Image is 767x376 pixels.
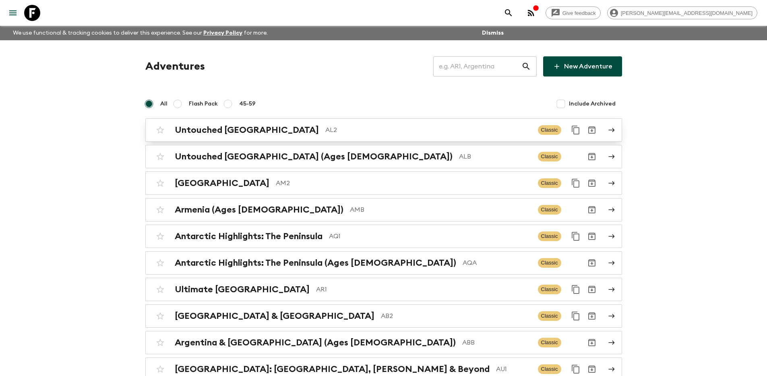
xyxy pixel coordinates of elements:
span: Classic [538,258,561,268]
span: [PERSON_NAME][EMAIL_ADDRESS][DOMAIN_NAME] [616,10,757,16]
h2: [GEOGRAPHIC_DATA]: [GEOGRAPHIC_DATA], [PERSON_NAME] & Beyond [175,364,490,374]
h2: Untouched [GEOGRAPHIC_DATA] [175,125,319,135]
span: Classic [538,338,561,347]
button: Archive [584,175,600,191]
button: Archive [584,228,600,244]
a: Argentina & [GEOGRAPHIC_DATA] (Ages [DEMOGRAPHIC_DATA])ABBClassicArchive [145,331,622,354]
a: [GEOGRAPHIC_DATA] & [GEOGRAPHIC_DATA]AB2ClassicDuplicate for 45-59Archive [145,304,622,328]
h2: Ultimate [GEOGRAPHIC_DATA] [175,284,310,295]
p: AB2 [381,311,531,321]
p: ALB [459,152,531,161]
span: Classic [538,152,561,161]
a: Armenia (Ages [DEMOGRAPHIC_DATA])AMBClassicArchive [145,198,622,221]
button: Archive [584,281,600,297]
button: Archive [584,122,600,138]
span: Classic [538,364,561,374]
h2: Argentina & [GEOGRAPHIC_DATA] (Ages [DEMOGRAPHIC_DATA]) [175,337,456,348]
span: Flash Pack [189,100,218,108]
button: menu [5,5,21,21]
span: 45-59 [239,100,256,108]
p: We use functional & tracking cookies to deliver this experience. See our for more. [10,26,271,40]
button: Archive [584,308,600,324]
button: Duplicate for 45-59 [568,281,584,297]
span: Classic [538,231,561,241]
a: Antarctic Highlights: The PeninsulaAQ1ClassicDuplicate for 45-59Archive [145,225,622,248]
span: All [160,100,167,108]
span: Classic [538,285,561,294]
p: AQ1 [329,231,531,241]
h2: Antarctic Highlights: The Peninsula [175,231,323,242]
button: Archive [584,335,600,351]
p: AL2 [325,125,531,135]
a: Antarctic Highlights: The Peninsula (Ages [DEMOGRAPHIC_DATA])AQAClassicArchive [145,251,622,275]
span: Give feedback [558,10,600,16]
div: [PERSON_NAME][EMAIL_ADDRESS][DOMAIN_NAME] [607,6,757,19]
button: Duplicate for 45-59 [568,175,584,191]
a: Privacy Policy [203,30,242,36]
span: Classic [538,125,561,135]
a: Untouched [GEOGRAPHIC_DATA]AL2ClassicDuplicate for 45-59Archive [145,118,622,142]
button: Duplicate for 45-59 [568,228,584,244]
a: New Adventure [543,56,622,76]
h2: Antarctic Highlights: The Peninsula (Ages [DEMOGRAPHIC_DATA]) [175,258,456,268]
p: AU1 [496,364,531,374]
span: Include Archived [569,100,616,108]
a: Untouched [GEOGRAPHIC_DATA] (Ages [DEMOGRAPHIC_DATA])ALBClassicArchive [145,145,622,168]
h2: Untouched [GEOGRAPHIC_DATA] (Ages [DEMOGRAPHIC_DATA]) [175,151,453,162]
p: AM2 [276,178,531,188]
input: e.g. AR1, Argentina [433,55,521,78]
p: ABB [462,338,531,347]
p: AMB [350,205,531,215]
h1: Adventures [145,58,205,74]
a: Give feedback [546,6,601,19]
h2: Armenia (Ages [DEMOGRAPHIC_DATA]) [175,205,343,215]
button: Archive [584,255,600,271]
button: Archive [584,149,600,165]
button: Duplicate for 45-59 [568,122,584,138]
button: search adventures [500,5,517,21]
h2: [GEOGRAPHIC_DATA] & [GEOGRAPHIC_DATA] [175,311,374,321]
button: Duplicate for 45-59 [568,308,584,324]
a: [GEOGRAPHIC_DATA]AM2ClassicDuplicate for 45-59Archive [145,171,622,195]
span: Classic [538,311,561,321]
button: Dismiss [480,27,506,39]
p: AR1 [316,285,531,294]
button: Archive [584,202,600,218]
h2: [GEOGRAPHIC_DATA] [175,178,269,188]
span: Classic [538,205,561,215]
a: Ultimate [GEOGRAPHIC_DATA]AR1ClassicDuplicate for 45-59Archive [145,278,622,301]
span: Classic [538,178,561,188]
p: AQA [463,258,531,268]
